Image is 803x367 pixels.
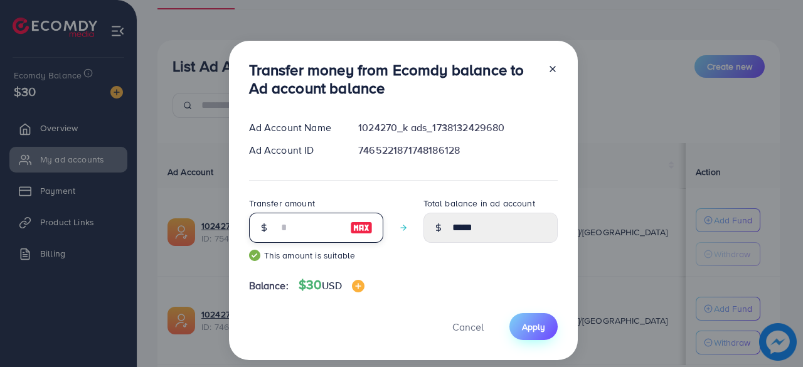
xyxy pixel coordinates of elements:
label: Transfer amount [249,197,315,210]
span: USD [322,279,341,292]
img: image [350,220,373,235]
img: guide [249,250,260,261]
img: image [352,280,364,292]
button: Apply [509,313,558,340]
div: Ad Account Name [239,120,349,135]
span: Apply [522,321,545,333]
div: Ad Account ID [239,143,349,157]
h4: $30 [299,277,364,293]
small: This amount is suitable [249,249,383,262]
button: Cancel [437,313,499,340]
span: Cancel [452,320,484,334]
div: 1024270_k ads_1738132429680 [348,120,567,135]
label: Total balance in ad account [423,197,535,210]
h3: Transfer money from Ecomdy balance to Ad account balance [249,61,538,97]
span: Balance: [249,279,289,293]
div: 7465221871748186128 [348,143,567,157]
